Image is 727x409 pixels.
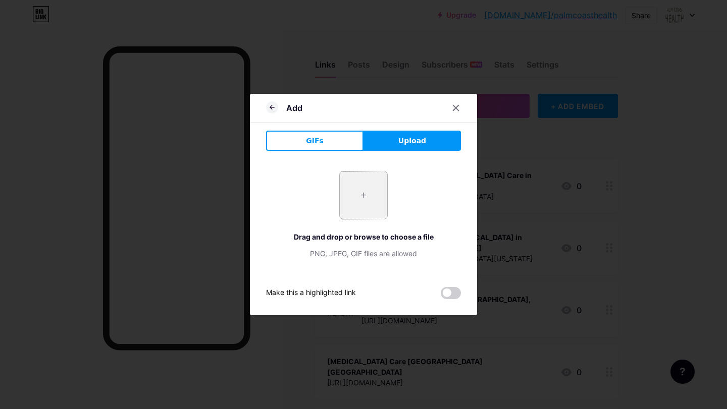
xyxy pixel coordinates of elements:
[266,248,461,259] div: PNG, JPEG, GIF files are allowed
[266,287,356,299] div: Make this a highlighted link
[286,102,302,114] div: Add
[266,231,461,242] div: Drag and drop or browse to choose a file
[363,131,461,151] button: Upload
[398,136,426,146] span: Upload
[306,136,324,146] span: GIFs
[266,131,363,151] button: GIFs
